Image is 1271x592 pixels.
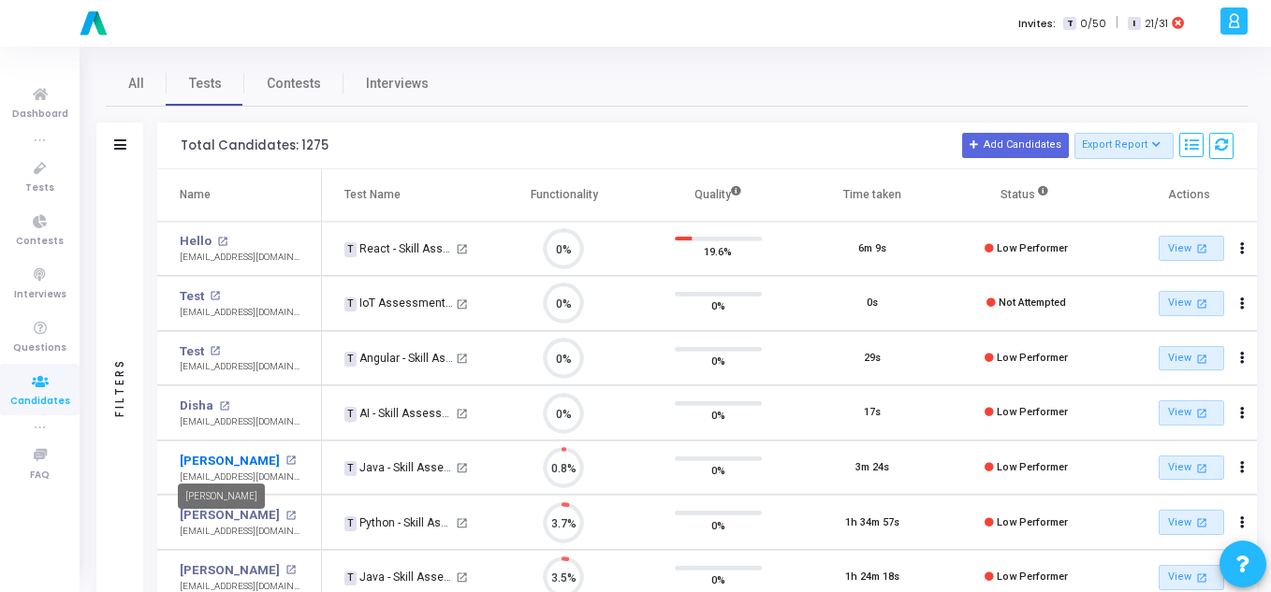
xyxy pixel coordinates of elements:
span: Tests [189,74,222,94]
div: 17s [864,405,881,421]
a: View [1159,565,1224,590]
span: 0% [711,515,725,534]
span: T [344,571,357,586]
mat-icon: open_in_new [217,237,227,247]
div: 1h 34m 57s [845,515,899,531]
mat-icon: open_in_new [1193,405,1209,421]
mat-icon: open_in_new [219,401,229,412]
button: Actions [1229,291,1255,317]
label: Invites: [1018,16,1056,32]
div: [EMAIL_ADDRESS][DOMAIN_NAME] [180,251,302,265]
th: Functionality [488,169,642,222]
span: Dashboard [12,107,68,123]
div: [PERSON_NAME] [178,484,265,509]
button: Actions [1229,510,1255,536]
span: Not Attempted [999,296,1066,309]
span: Questions [13,340,66,356]
a: Test [180,342,204,361]
span: Low Performer [997,516,1068,528]
mat-icon: open_in_new [1193,514,1209,530]
span: 0% [711,570,725,589]
span: T [344,242,357,257]
span: T [344,461,357,476]
mat-icon: open_in_new [456,408,468,420]
mat-icon: open_in_new [456,571,468,584]
mat-icon: open_in_new [210,291,220,301]
a: [PERSON_NAME] [180,452,280,470]
div: 29s [864,351,881,367]
span: | [1116,13,1118,33]
mat-icon: open_in_new [285,455,296,466]
a: View [1159,291,1224,316]
th: Status [949,169,1103,222]
div: React - Skill Assessment September [344,240,453,257]
span: Contests [267,74,321,94]
div: Time taken [843,184,901,205]
span: T [344,407,357,422]
div: Angular - Skill Assessment September [344,350,453,367]
div: [EMAIL_ADDRESS][DOMAIN_NAME] [180,525,302,539]
button: Add Candidates [962,133,1069,157]
a: Test [180,287,204,306]
span: 0% [711,296,725,315]
th: Quality [641,169,796,222]
span: T [1063,17,1075,31]
span: 0% [711,352,725,370]
span: Low Performer [997,406,1068,418]
span: Low Performer [997,352,1068,364]
a: Disha [180,397,213,415]
div: 3m 24s [855,460,889,476]
span: T [344,516,357,531]
span: 21/31 [1145,16,1168,32]
div: Java - Skill Assessment September [344,459,453,476]
span: 0% [711,461,725,480]
div: AI - Skill Assessment September [344,405,453,422]
th: Test Name [322,169,487,222]
a: View [1159,510,1224,535]
span: Contests [16,234,64,250]
span: Interviews [366,74,429,94]
span: T [344,352,357,367]
div: 1h 24m 18s [845,570,899,585]
a: View [1159,400,1224,426]
div: IoT Assessment September [344,295,453,311]
button: Actions [1229,236,1255,262]
div: 0s [867,296,878,311]
div: Name [180,184,211,205]
button: Actions [1229,345,1255,371]
mat-icon: open_in_new [456,298,468,310]
mat-icon: open_in_new [285,511,296,521]
mat-icon: open_in_new [285,565,296,575]
mat-icon: open_in_new [456,517,468,529]
div: Java - Skill Assessment September [344,569,453,585]
span: Interviews [14,287,66,303]
span: 19.6% [704,241,732,260]
span: All [128,74,144,94]
button: Actions [1229,455,1255,481]
button: Actions [1229,400,1255,426]
span: Low Performer [997,570,1068,583]
span: FAQ [30,468,50,484]
div: Total Candidates: 1275 [181,138,329,153]
mat-icon: open_in_new [1193,460,1209,476]
a: [PERSON_NAME] [180,561,280,580]
mat-icon: open_in_new [210,346,220,356]
span: 0% [711,406,725,425]
a: View [1159,346,1224,371]
span: I [1128,17,1140,31]
mat-icon: open_in_new [456,462,468,474]
div: [EMAIL_ADDRESS][DOMAIN_NAME] [180,360,302,374]
div: [EMAIL_ADDRESS][DOMAIN_NAME] [180,306,302,320]
span: 0/50 [1080,16,1106,32]
div: 6m 9s [858,241,886,257]
a: Hello [180,232,212,251]
mat-icon: open_in_new [456,353,468,365]
mat-icon: open_in_new [456,243,468,255]
img: logo [75,5,112,42]
div: Python - Skill Assessment September [344,514,453,531]
mat-icon: open_in_new [1193,570,1209,585]
button: Export Report [1074,133,1175,159]
span: T [344,297,357,312]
